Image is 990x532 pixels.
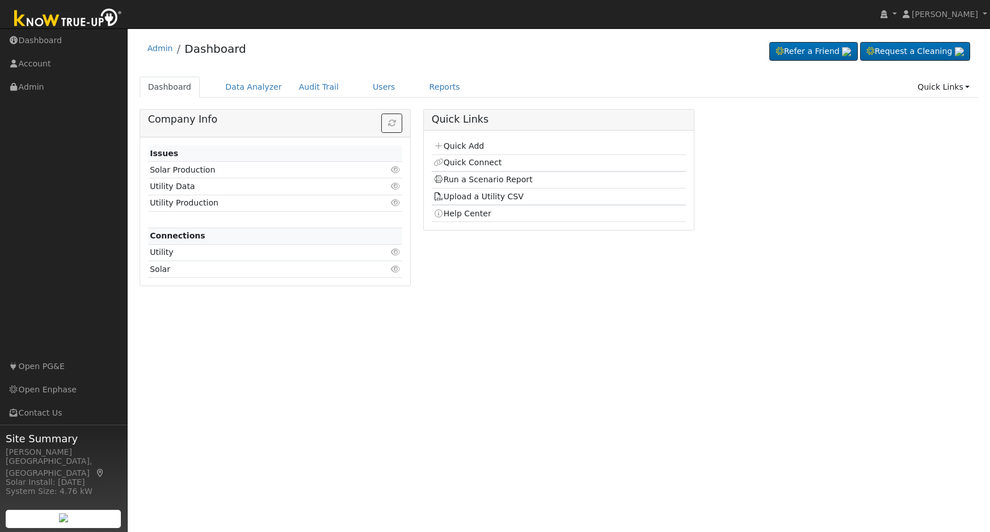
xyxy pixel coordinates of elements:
[860,42,970,61] a: Request a Cleaning
[217,77,290,98] a: Data Analyzer
[433,192,524,201] a: Upload a Utility CSV
[148,178,361,195] td: Utility Data
[148,44,173,53] a: Admin
[421,77,469,98] a: Reports
[433,141,484,150] a: Quick Add
[390,265,401,273] i: Click to view
[432,114,686,125] h5: Quick Links
[140,77,200,98] a: Dashboard
[390,248,401,256] i: Click to view
[6,431,121,446] span: Site Summary
[433,209,491,218] a: Help Center
[769,42,858,61] a: Refer a Friend
[390,166,401,174] i: Click to view
[148,162,361,178] td: Solar Production
[148,195,361,211] td: Utility Production
[433,175,533,184] a: Run a Scenario Report
[842,47,851,56] img: retrieve
[95,468,106,477] a: Map
[59,513,68,522] img: retrieve
[6,476,121,488] div: Solar Install: [DATE]
[290,77,347,98] a: Audit Trail
[390,199,401,207] i: Click to view
[148,244,361,261] td: Utility
[390,182,401,190] i: Click to view
[909,77,978,98] a: Quick Links
[9,6,128,32] img: Know True-Up
[148,114,403,125] h5: Company Info
[364,77,404,98] a: Users
[6,446,121,458] div: [PERSON_NAME]
[150,149,178,158] strong: Issues
[6,455,121,479] div: [GEOGRAPHIC_DATA], [GEOGRAPHIC_DATA]
[184,42,246,56] a: Dashboard
[912,10,978,19] span: [PERSON_NAME]
[955,47,964,56] img: retrieve
[6,485,121,497] div: System Size: 4.76 kW
[148,261,361,278] td: Solar
[150,231,205,240] strong: Connections
[433,158,502,167] a: Quick Connect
